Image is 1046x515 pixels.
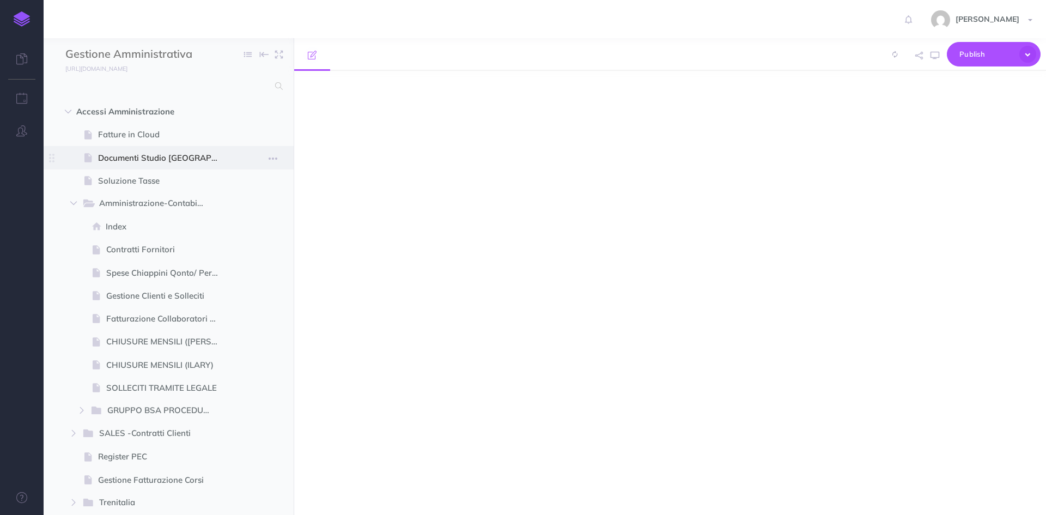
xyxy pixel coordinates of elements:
button: Publish [947,42,1041,66]
span: Contratti Fornitori [106,243,228,256]
img: 773ddf364f97774a49de44848d81cdba.jpg [931,10,950,29]
span: CHIUSURE MENSILI (ILARY) [106,359,228,372]
span: CHIUSURE MENSILI ([PERSON_NAME]) [106,335,228,348]
span: GRUPPO BSA PROCEDURA [107,404,218,418]
span: Trenitalia [99,496,212,510]
span: Register PEC [98,450,228,463]
span: Spese Chiappini Qonto/ Personali [106,266,228,280]
small: [URL][DOMAIN_NAME] [65,65,127,72]
span: SALES -Contratti Clienti [99,427,212,441]
span: Gestione Clienti e Solleciti [106,289,228,302]
input: Search [65,76,269,96]
span: [PERSON_NAME] [950,14,1025,24]
span: Documenti Studio [GEOGRAPHIC_DATA] [98,152,228,165]
span: Soluzione Tasse [98,174,228,187]
input: Documentation Name [65,46,193,63]
span: Gestione Fatturazione Corsi [98,474,228,487]
span: Accessi Amministrazione [76,105,215,118]
span: Fatture in Cloud [98,128,228,141]
span: Fatturazione Collaboratori ECS [106,312,228,325]
span: Index [106,220,228,233]
span: SOLLECITI TRAMITE LEGALE [106,381,228,395]
img: logo-mark.svg [14,11,30,27]
span: Publish [959,46,1014,63]
span: Amministrazione-Contabilità [99,197,213,211]
a: [URL][DOMAIN_NAME] [44,63,138,74]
